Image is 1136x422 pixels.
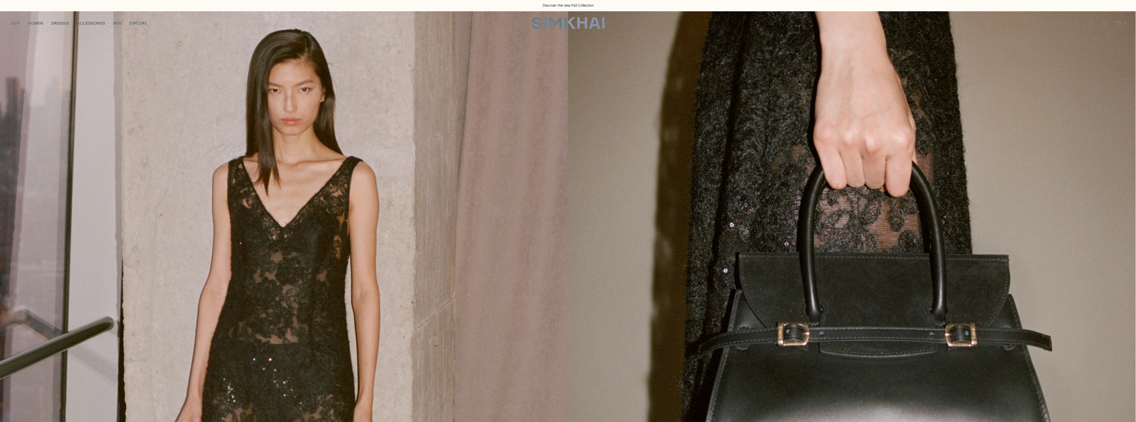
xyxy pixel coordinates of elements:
a: Wishlist [1098,17,1111,30]
a: Open search modal [1070,17,1084,30]
a: NEW [11,16,20,31]
a: SIMKHAI [532,17,605,30]
button: PLN zł [1050,16,1068,31]
a: WOMEN [28,16,43,31]
a: MEN [113,16,122,31]
a: Discover the new Fall Collection [543,3,594,8]
a: Open cart modal [1112,17,1125,30]
span: 0 [1122,20,1128,26]
a: DRESSES [51,16,69,31]
a: EXPLORE [130,16,147,31]
a: ACCESSORIES [77,16,105,31]
a: Go to the account page [1084,17,1098,30]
